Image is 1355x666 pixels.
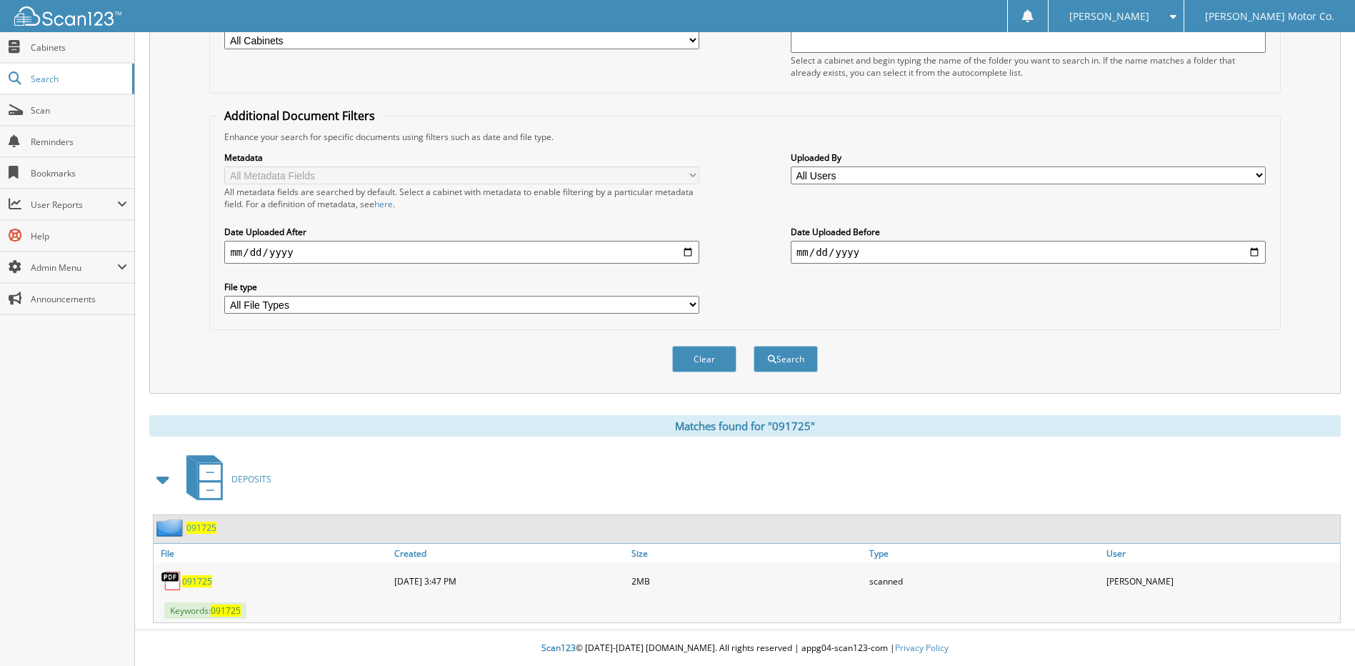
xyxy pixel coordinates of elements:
span: 091725 [211,605,241,617]
input: start [224,241,699,264]
label: Date Uploaded Before [791,226,1266,238]
div: Matches found for "091725" [149,415,1341,437]
a: File [154,544,391,563]
div: All metadata fields are searched by default. Select a cabinet with metadata to enable filtering b... [224,186,699,210]
div: © [DATE]-[DATE] [DOMAIN_NAME]. All rights reserved | appg04-scan123-com | [135,631,1355,666]
span: [PERSON_NAME] Motor Co. [1205,12,1334,21]
span: Help [31,230,127,242]
a: 091725 [182,575,212,587]
a: DEPOSITS [178,451,271,507]
button: Search [754,346,818,372]
label: Metadata [224,151,699,164]
span: Search [31,73,125,85]
img: folder2.png [156,519,186,537]
div: Select a cabinet and begin typing the name of the folder you want to search in. If the name match... [791,54,1266,79]
span: DEPOSITS [231,473,271,485]
iframe: Chat Widget [1284,597,1355,666]
div: [DATE] 3:47 PM [391,567,628,595]
a: here [374,198,393,210]
div: 2MB [628,567,865,595]
span: Admin Menu [31,262,117,274]
a: Privacy Policy [895,642,949,654]
a: Size [628,544,865,563]
span: User Reports [31,199,117,211]
span: [PERSON_NAME] [1069,12,1149,21]
img: PDF.png [161,570,182,592]
span: Reminders [31,136,127,148]
a: 091725 [186,522,216,534]
span: Scan123 [541,642,576,654]
input: end [791,241,1266,264]
span: Announcements [31,293,127,305]
button: Clear [672,346,736,372]
span: Cabinets [31,41,127,54]
label: Date Uploaded After [224,226,699,238]
div: Enhance your search for specific documents using filters such as date and file type. [217,131,1272,143]
span: Keywords: [164,602,246,619]
div: [PERSON_NAME] [1103,567,1340,595]
label: Uploaded By [791,151,1266,164]
label: File type [224,281,699,293]
img: scan123-logo-white.svg [14,6,121,26]
legend: Additional Document Filters [217,108,382,124]
a: User [1103,544,1340,563]
div: scanned [866,567,1103,595]
span: Bookmarks [31,167,127,179]
a: Type [866,544,1103,563]
a: Created [391,544,628,563]
span: Scan [31,104,127,116]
